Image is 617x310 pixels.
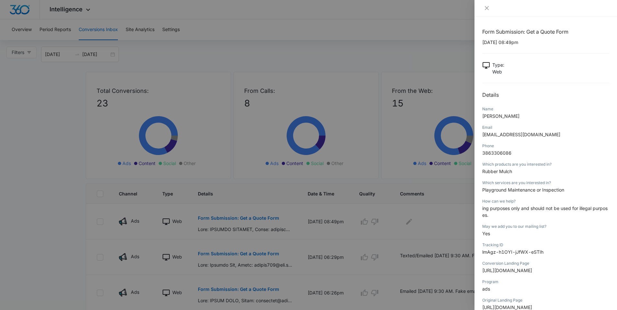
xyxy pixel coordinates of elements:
[484,6,489,11] span: close
[482,297,609,303] div: Original Landing Page
[482,205,608,218] span: ing purposes only and should not be used for illegal purposes.
[482,268,532,273] span: [URL][DOMAIN_NAME]
[482,39,609,46] p: [DATE] 08:49pm
[482,125,609,130] div: Email
[482,249,543,255] span: lmAgz-h1OYI-jJfWX-eSTIh
[482,180,609,186] div: Which services are you interested in?
[482,260,609,266] div: Conversion Landing Page
[482,113,520,119] span: [PERSON_NAME]
[492,68,504,75] p: Web
[482,224,609,229] div: May we add you to our mailing list?
[482,5,491,11] button: Close
[482,286,490,292] span: ads
[482,242,609,248] div: Tracking ID
[482,132,560,137] span: [EMAIL_ADDRESS][DOMAIN_NAME]
[482,106,609,112] div: Name
[482,28,609,36] h1: Form Submission: Get a Quote Form
[482,91,609,99] h2: Details
[482,161,609,167] div: Which products are you interested in?
[482,198,609,204] div: How can we help?
[482,187,564,193] span: Playground Maintenance or Inspection
[482,279,609,285] div: Program
[482,143,609,149] div: Phone
[482,231,490,236] span: Yes
[482,150,511,156] span: 3863306086
[482,169,512,174] span: Rubber Mulch
[482,304,532,310] span: [URL][DOMAIN_NAME]
[492,61,504,68] p: Type :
